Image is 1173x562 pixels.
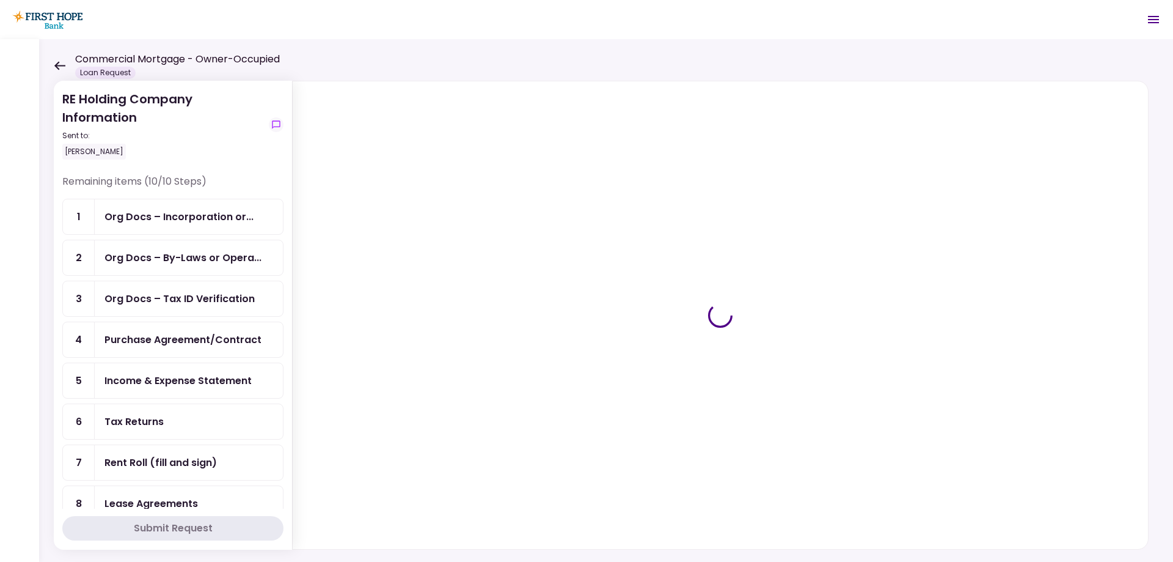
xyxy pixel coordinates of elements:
div: Org Docs – Incorporation or Formation [104,209,254,224]
img: Partner icon [12,10,82,29]
div: 5 [63,363,95,398]
div: [PERSON_NAME] [62,144,126,160]
div: 7 [63,445,95,480]
div: Lease Agreements [104,496,198,511]
div: Tax Returns [104,414,164,429]
a: 8Lease Agreements [62,486,283,522]
div: RE Holding Company Information [62,90,264,160]
div: Remaining items (10/10 Steps) [62,174,283,199]
div: 6 [63,404,95,439]
div: Income & Expense Statement [104,373,252,388]
div: Submit Request [134,521,213,536]
div: Org Docs – By-Laws or Operating Agreement [104,250,261,265]
div: Org Docs – Tax ID Verification [104,291,255,306]
div: Loan Request [75,67,136,79]
a: 5Income & Expense Statement [62,363,283,399]
a: 7Rent Roll (fill and sign) [62,445,283,481]
h1: Commercial Mortgage - Owner-Occupied [75,52,280,67]
button: Open menu [1139,5,1168,34]
button: Submit Request [62,516,283,541]
div: 8 [63,486,95,521]
div: Rent Roll (fill and sign) [104,455,217,470]
div: 3 [63,281,95,316]
div: 2 [63,240,95,275]
div: Purchase Agreement/Contract [104,332,261,347]
a: 1Org Docs – Incorporation or Formation [62,199,283,235]
div: Sent to: [62,130,264,141]
div: 4 [63,322,95,357]
button: show-messages [269,117,283,132]
a: 2Org Docs – By-Laws or Operating Agreement [62,240,283,276]
a: 6Tax Returns [62,404,283,440]
div: 1 [63,199,95,234]
a: 4Purchase Agreement/Contract [62,322,283,358]
a: 3Org Docs – Tax ID Verification [62,281,283,317]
